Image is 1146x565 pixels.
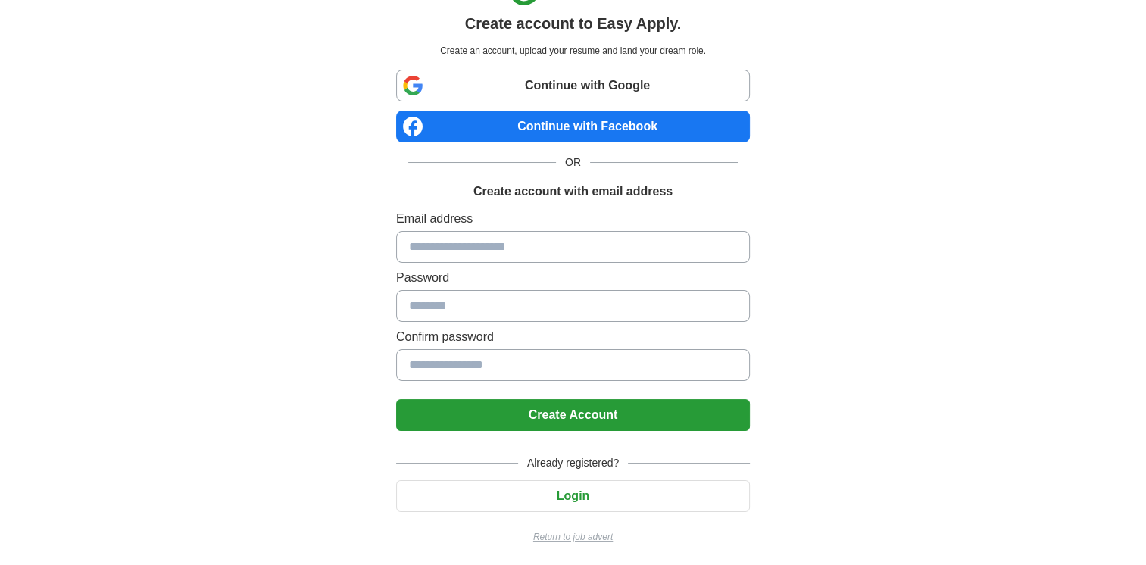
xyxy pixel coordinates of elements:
[396,399,750,431] button: Create Account
[556,155,590,170] span: OR
[473,183,673,201] h1: Create account with email address
[396,210,750,228] label: Email address
[396,530,750,544] a: Return to job advert
[396,269,750,287] label: Password
[396,70,750,101] a: Continue with Google
[396,480,750,512] button: Login
[465,12,682,35] h1: Create account to Easy Apply.
[396,489,750,502] a: Login
[396,328,750,346] label: Confirm password
[518,455,628,471] span: Already registered?
[399,44,747,58] p: Create an account, upload your resume and land your dream role.
[396,111,750,142] a: Continue with Facebook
